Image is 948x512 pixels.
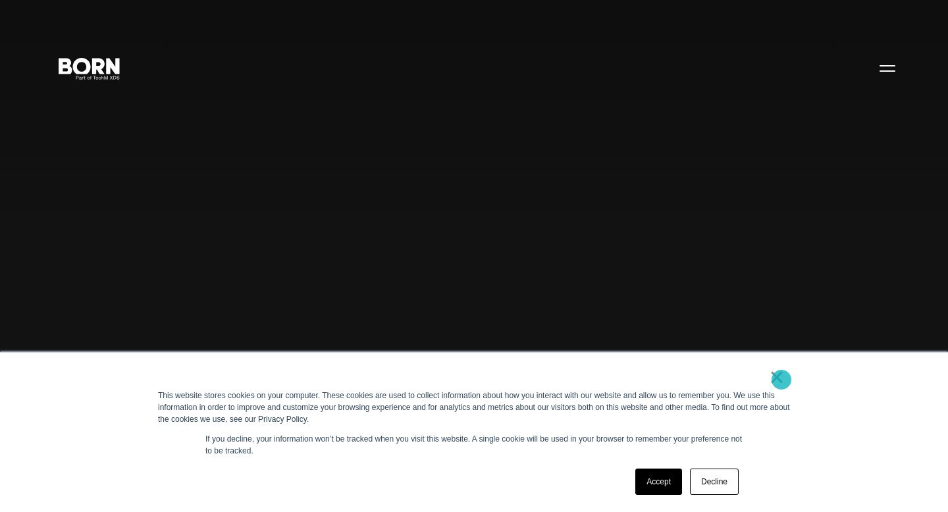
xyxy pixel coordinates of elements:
[690,469,739,495] a: Decline
[635,469,682,495] a: Accept
[158,390,790,425] div: This website stores cookies on your computer. These cookies are used to collect information about...
[205,433,743,457] p: If you decline, your information won’t be tracked when you visit this website. A single cookie wi...
[769,371,785,383] a: ×
[872,54,903,82] button: Open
